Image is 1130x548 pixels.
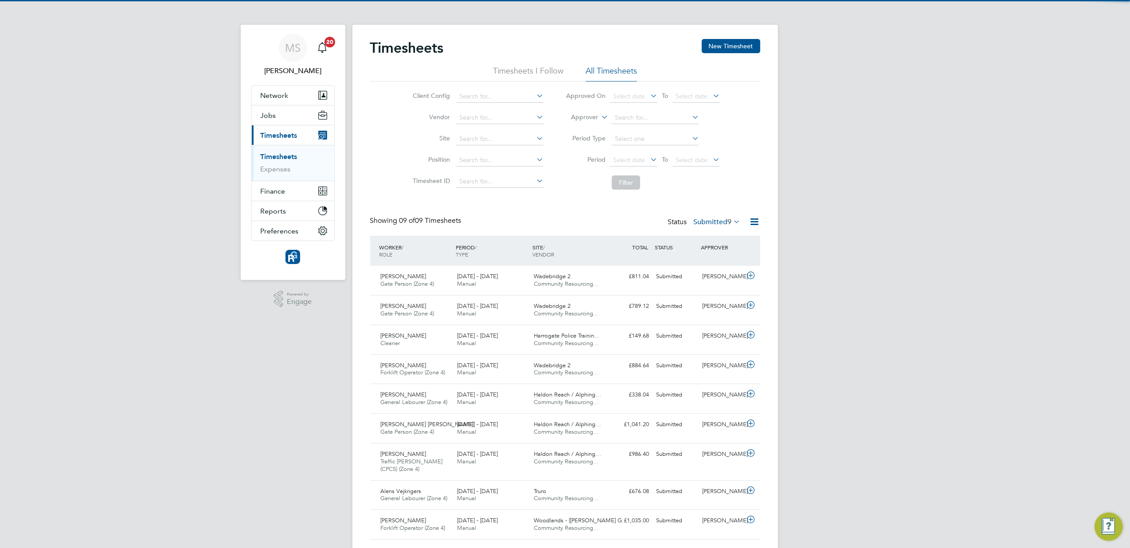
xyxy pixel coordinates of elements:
[653,269,699,284] div: Submitted
[534,420,601,428] span: Haldon Reach / Alphing…
[457,487,498,495] span: [DATE] - [DATE]
[699,329,745,343] div: [PERSON_NAME]
[381,494,448,502] span: General Labourer (Zone 4)
[613,156,645,164] span: Select date
[261,152,297,161] a: Timesheets
[457,398,476,406] span: Manual
[659,154,671,165] span: To
[699,417,745,432] div: [PERSON_NAME]
[261,187,285,195] span: Finance
[381,339,400,347] span: Cleaner
[668,216,743,229] div: Status
[456,133,543,145] input: Search for...
[261,91,289,100] span: Network
[457,524,476,532] span: Manual
[261,165,291,173] a: Expenses
[381,272,426,280] span: [PERSON_NAME]
[410,177,450,185] label: Timesheet ID
[381,524,446,532] span: Forklift Operator (Zone 4)
[558,113,598,122] label: Approver
[699,447,745,462] div: [PERSON_NAME]
[612,133,699,145] input: Select one
[653,388,699,402] div: Submitted
[381,420,474,428] span: [PERSON_NAME] [PERSON_NAME]
[612,112,699,124] input: Search for...
[534,450,601,458] span: Haldon Reach / Alphing…
[285,250,300,264] img: resourcinggroup-logo-retina.png
[530,239,607,262] div: SITE
[381,398,448,406] span: General Labourer (Zone 4)
[543,244,545,251] span: /
[653,358,699,373] div: Submitted
[457,332,498,339] span: [DATE] - [DATE]
[607,388,653,402] div: £338.04
[653,484,699,499] div: Submitted
[457,450,498,458] span: [DATE] - [DATE]
[699,269,745,284] div: [PERSON_NAME]
[653,513,699,528] div: Submitted
[566,155,606,163] label: Period
[457,280,476,288] span: Manual
[607,417,653,432] div: £1,041.20
[381,487,422,495] span: Alens Vejkrigers
[699,299,745,314] div: [PERSON_NAME]
[381,302,426,310] span: [PERSON_NAME]
[607,447,653,462] div: £986.40
[402,244,404,251] span: /
[633,244,649,251] span: TOTAL
[410,155,450,163] label: Position
[728,218,732,226] span: 9
[534,339,599,347] span: Community Resourcing…
[607,299,653,314] div: £789.12
[457,302,498,310] span: [DATE] - [DATE]
[252,105,334,125] button: Jobs
[251,66,335,76] span: Michelle Smith
[381,428,434,435] span: Gate Person (Zone 4)
[534,361,571,369] span: Wadebridge 2
[532,251,554,258] span: VENDOR
[381,517,426,524] span: [PERSON_NAME]
[457,428,476,435] span: Manual
[534,517,628,524] span: Woodlands - ([PERSON_NAME] G…
[607,513,653,528] div: £1,035.00
[381,310,434,317] span: Gate Person (Zone 4)
[287,298,312,306] span: Engage
[653,239,699,255] div: STATUS
[475,244,477,251] span: /
[456,90,543,103] input: Search for...
[456,112,543,124] input: Search for...
[457,369,476,376] span: Manual
[1095,513,1123,541] button: Engage Resource Center
[241,25,345,280] nav: Main navigation
[653,417,699,432] div: Submitted
[534,391,601,398] span: Haldon Reach / Alphing…
[252,201,334,221] button: Reports
[457,517,498,524] span: [DATE] - [DATE]
[457,494,476,502] span: Manual
[274,291,312,307] a: Powered byEngage
[261,207,286,215] span: Reports
[699,358,745,373] div: [PERSON_NAME]
[381,391,426,398] span: [PERSON_NAME]
[493,66,563,82] li: Timesheets I Follow
[252,125,334,145] button: Timesheets
[457,391,498,398] span: [DATE] - [DATE]
[653,329,699,343] div: Submitted
[699,484,745,499] div: [PERSON_NAME]
[456,251,468,258] span: TYPE
[457,458,476,465] span: Manual
[252,221,334,241] button: Preferences
[586,66,637,82] li: All Timesheets
[252,145,334,181] div: Timesheets
[285,42,301,54] span: MS
[699,513,745,528] div: [PERSON_NAME]
[381,450,426,458] span: [PERSON_NAME]
[534,310,599,317] span: Community Resourcing…
[612,175,640,190] button: Filter
[410,92,450,100] label: Client Config
[456,175,543,188] input: Search for...
[676,156,708,164] span: Select date
[534,272,571,280] span: Wadebridge 2
[381,458,443,473] span: Traffic [PERSON_NAME] (CPCS) (Zone 4)
[457,272,498,280] span: [DATE] - [DATE]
